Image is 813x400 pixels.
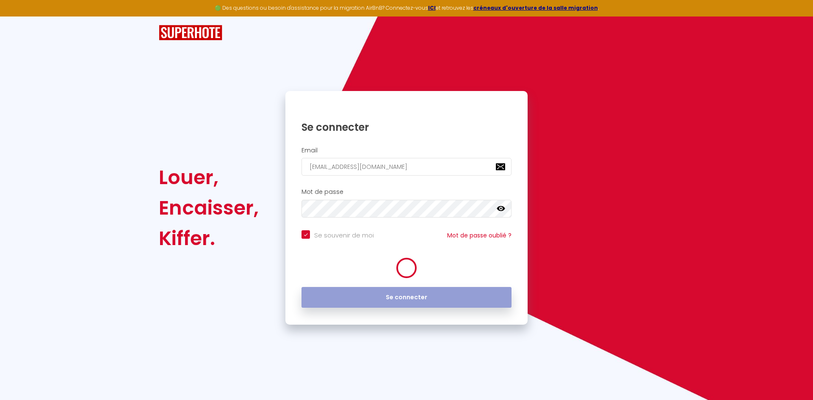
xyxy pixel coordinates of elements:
a: Mot de passe oublié ? [447,231,512,240]
a: créneaux d'ouverture de la salle migration [473,4,598,11]
img: SuperHote logo [159,25,222,41]
div: Louer, [159,162,259,193]
button: Ouvrir le widget de chat LiveChat [7,3,32,29]
button: Se connecter [301,287,512,308]
h2: Mot de passe [301,188,512,196]
h1: Se connecter [301,121,512,134]
a: ICI [428,4,436,11]
div: Encaisser, [159,193,259,223]
div: Kiffer. [159,223,259,254]
h2: Email [301,147,512,154]
input: Ton Email [301,158,512,176]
